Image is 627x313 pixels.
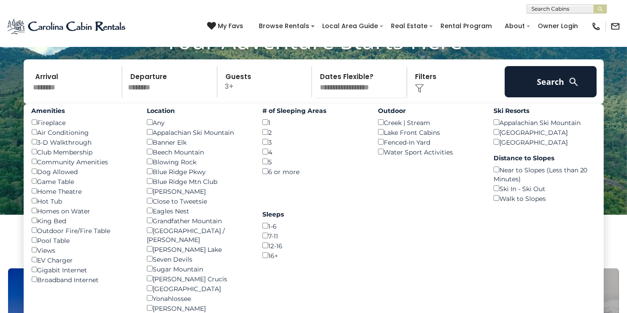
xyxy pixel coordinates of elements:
a: Rental Program [436,19,496,33]
div: Seven Devils [147,254,249,264]
label: Location [147,106,249,115]
div: Air Conditioning [32,127,134,137]
div: Dog Allowed [32,167,134,176]
label: Ski Resorts [494,106,596,115]
div: Blue Ridge Mtn Club [147,176,249,186]
div: Gigabit Internet [32,265,134,275]
div: Club Membership [32,147,134,157]
div: Hot Tub [32,196,134,206]
div: Creek | Stream [378,117,480,127]
h3: Select Your Destination [7,237,620,268]
p: 3+ [220,66,312,97]
div: [PERSON_NAME] Lake [147,244,249,254]
a: Local Area Guide [318,19,382,33]
img: phone-regular-black.png [591,21,601,31]
div: Blowing Rock [147,157,249,167]
div: Homes on Water [32,206,134,216]
div: Fenced-In Yard [378,137,480,147]
div: Fireplace [32,117,134,127]
div: 16+ [262,250,365,260]
div: 1-6 [262,221,365,231]
div: [GEOGRAPHIC_DATA] [494,127,596,137]
div: Sugar Mountain [147,264,249,274]
img: mail-regular-black.png [610,21,620,31]
label: Outdoor [378,106,480,115]
div: King Bed [32,216,134,225]
div: Game Table [32,176,134,186]
div: EV Charger [32,255,134,265]
h1: Your Adventure Starts Here [7,26,620,54]
div: Any [147,117,249,127]
div: Near to Slopes (Less than 20 Minutes) [494,165,596,184]
div: 5 [262,157,365,167]
div: Appalachian Ski Mountain [147,127,249,137]
div: Blue Ridge Pkwy [147,167,249,176]
div: Home Theatre [32,186,134,196]
div: Broadband Internet [32,275,134,284]
div: Banner Elk [147,137,249,147]
label: # of Sleeping Areas [262,106,365,115]
div: Lake Front Cabins [378,127,480,137]
label: Sleeps [262,210,365,219]
div: [PERSON_NAME] [147,186,249,196]
div: Community Amenities [32,157,134,167]
div: Water Sport Activities [378,147,480,157]
div: Eagles Nest [147,206,249,216]
div: 7-11 [262,231,365,241]
a: About [500,19,529,33]
div: Grandfather Mountain [147,216,249,225]
div: [GEOGRAPHIC_DATA] [494,137,596,147]
div: 4 [262,147,365,157]
div: Appalachian Ski Mountain [494,117,596,127]
div: 1 [262,117,365,127]
div: Close to Tweetsie [147,196,249,206]
div: [GEOGRAPHIC_DATA] / [PERSON_NAME] [147,225,249,244]
div: 3-D Walkthrough [32,137,134,147]
a: Real Estate [386,19,432,33]
a: Owner Login [533,19,582,33]
div: Pool Table [32,235,134,245]
button: Search [505,66,597,97]
div: 6 or more [262,167,365,176]
img: search-regular-white.png [568,76,579,88]
div: [PERSON_NAME] [147,303,249,313]
div: Walk to Slopes [494,193,596,203]
span: My Favs [218,21,243,31]
a: My Favs [207,21,245,31]
div: Ski In - Ski Out [494,184,596,193]
img: Blue-2.png [7,17,127,35]
div: 2 [262,127,365,137]
a: Browse Rentals [254,19,314,33]
div: 12-16 [262,241,365,250]
div: Beech Mountain [147,147,249,157]
label: Amenities [32,106,134,115]
div: [GEOGRAPHIC_DATA] [147,284,249,293]
div: Yonahlossee [147,293,249,303]
div: 3 [262,137,365,147]
div: Outdoor Fire/Fire Table [32,225,134,235]
div: Views [32,245,134,255]
label: Distance to Slopes [494,154,596,163]
div: [PERSON_NAME] Crucis [147,274,249,284]
img: filter--v1.png [415,84,424,93]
